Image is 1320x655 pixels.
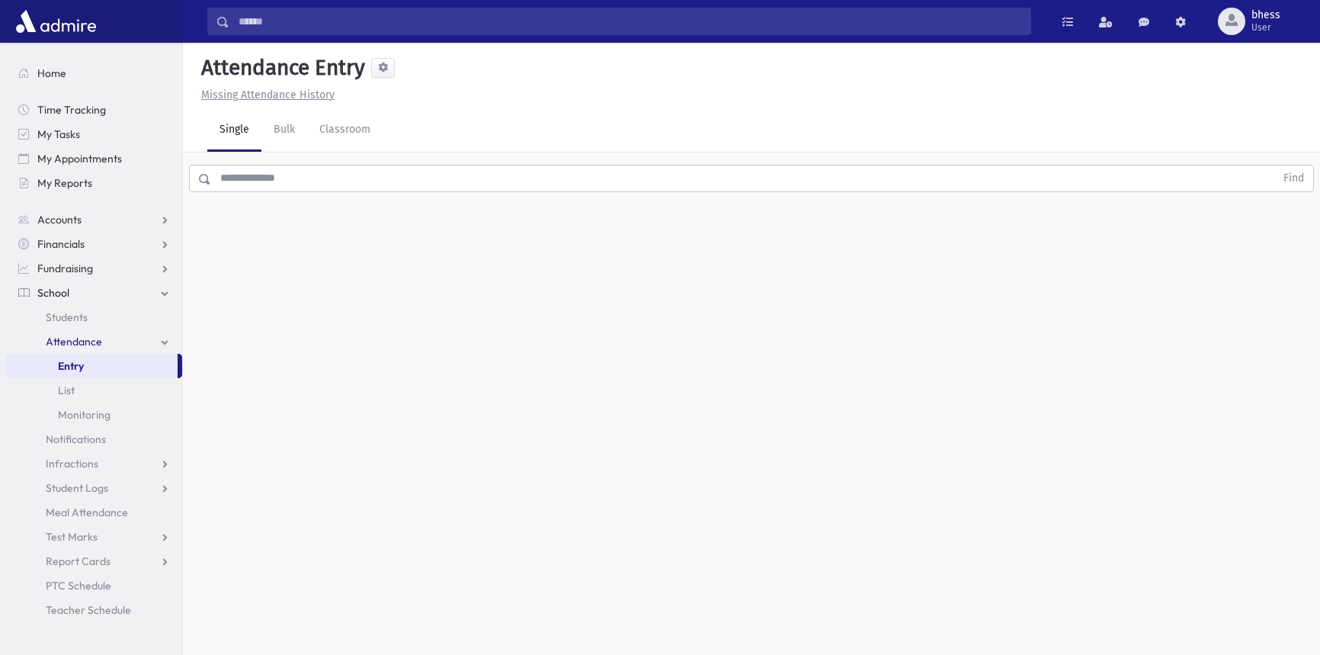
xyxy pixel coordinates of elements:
a: Home [6,61,182,85]
a: Accounts [6,207,182,232]
span: My Reports [37,176,92,190]
span: Notifications [46,432,106,446]
span: Home [37,66,66,80]
u: Missing Attendance History [201,88,335,101]
input: Search [229,8,1030,35]
a: My Tasks [6,122,182,146]
span: Students [46,310,88,324]
span: PTC Schedule [46,579,111,592]
a: PTC Schedule [6,573,182,598]
span: Financials [37,237,85,251]
span: bhess [1251,9,1280,21]
span: Report Cards [46,554,111,568]
span: Student Logs [46,481,108,495]
span: Meal Attendance [46,506,128,519]
a: Bulk [261,109,307,152]
h5: Attendance Entry [195,55,365,81]
a: Time Tracking [6,98,182,122]
a: Classroom [307,109,383,152]
a: Infractions [6,451,182,476]
a: Attendance [6,329,182,354]
a: Notifications [6,427,182,451]
span: Attendance [46,335,102,348]
span: Monitoring [58,408,111,422]
img: AdmirePro [12,6,100,37]
span: List [58,384,75,397]
a: Student Logs [6,476,182,500]
a: Students [6,305,182,329]
a: Entry [6,354,178,378]
span: User [1251,21,1280,34]
span: My Tasks [37,127,80,141]
a: List [6,378,182,403]
span: Teacher Schedule [46,603,131,617]
a: Teacher Schedule [6,598,182,622]
button: Find [1274,165,1313,191]
span: Fundraising [37,262,93,275]
a: School [6,281,182,305]
span: Entry [58,359,84,373]
a: Single [207,109,261,152]
a: Monitoring [6,403,182,427]
a: My Reports [6,171,182,195]
a: Test Marks [6,525,182,549]
span: Infractions [46,457,98,470]
a: Financials [6,232,182,256]
span: Test Marks [46,530,98,544]
a: My Appointments [6,146,182,171]
span: School [37,286,69,300]
a: Fundraising [6,256,182,281]
a: Missing Attendance History [195,88,335,101]
span: Time Tracking [37,103,106,117]
span: My Appointments [37,152,122,165]
a: Meal Attendance [6,500,182,525]
span: Accounts [37,213,82,226]
a: Report Cards [6,549,182,573]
